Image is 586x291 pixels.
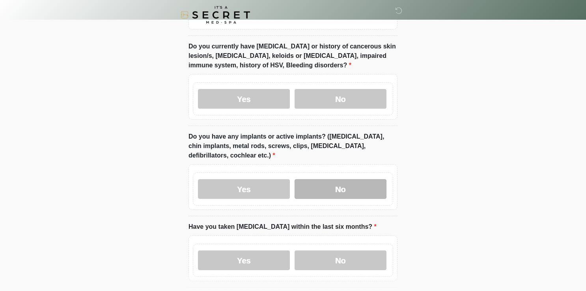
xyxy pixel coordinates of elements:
[198,89,290,109] label: Yes
[198,179,290,199] label: Yes
[295,89,386,109] label: No
[188,42,398,70] label: Do you currently have [MEDICAL_DATA] or history of cancerous skin lesion/s, [MEDICAL_DATA], keloi...
[198,250,290,270] label: Yes
[181,6,250,24] img: It's A Secret Med Spa Logo
[295,250,386,270] label: No
[188,222,377,232] label: Have you taken [MEDICAL_DATA] within the last six months?
[188,132,398,160] label: Do you have any implants or active implants? ([MEDICAL_DATA], chin implants, metal rods, screws, ...
[295,179,386,199] label: No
